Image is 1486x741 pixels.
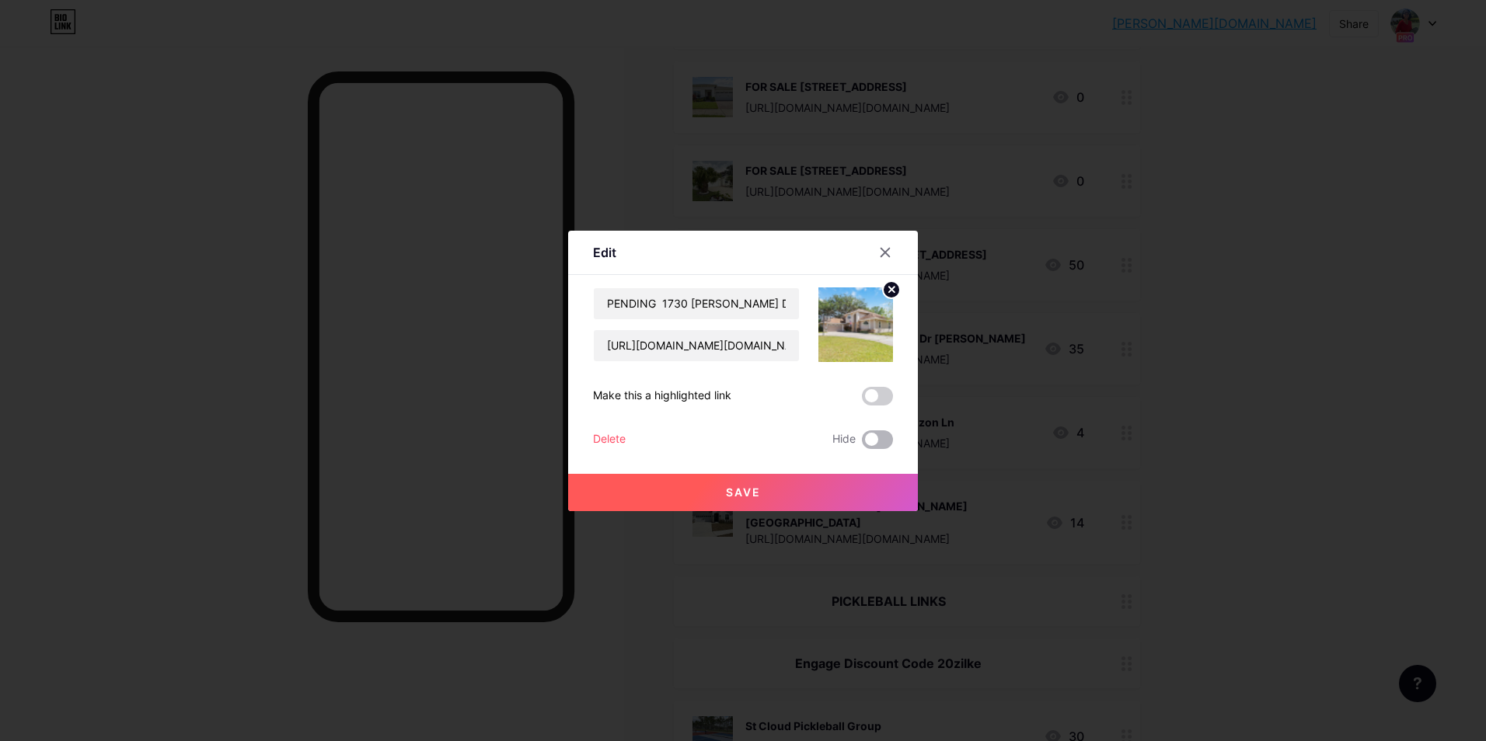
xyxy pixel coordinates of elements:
span: Hide [832,430,856,449]
input: Title [594,288,799,319]
div: Delete [593,430,626,449]
div: Make this a highlighted link [593,387,731,405]
div: Edit [593,243,616,262]
input: URL [594,330,799,361]
span: Save [726,485,761,499]
img: link_thumbnail [818,287,893,362]
button: Save [568,474,918,511]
